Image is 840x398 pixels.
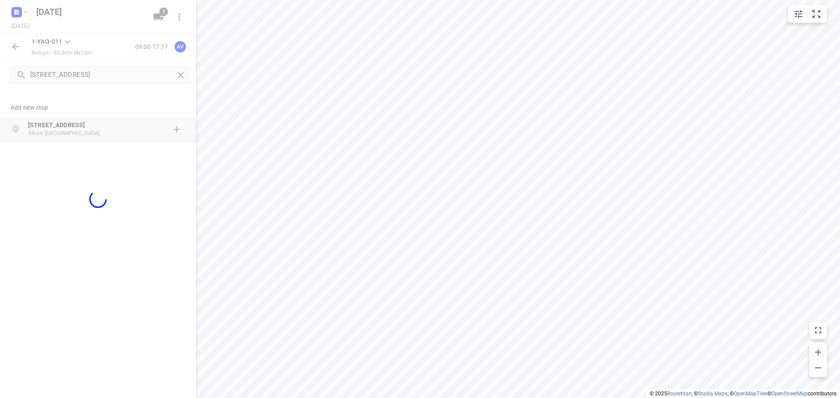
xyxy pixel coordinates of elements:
a: Routetitan [667,391,692,397]
a: OpenMapTiles [734,391,767,397]
div: small contained button group [788,5,827,23]
a: Stadia Maps [698,391,728,397]
li: © 2025 , © , © © contributors [650,391,836,397]
a: OpenStreetMap [771,391,808,397]
button: Fit zoom [808,5,825,23]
